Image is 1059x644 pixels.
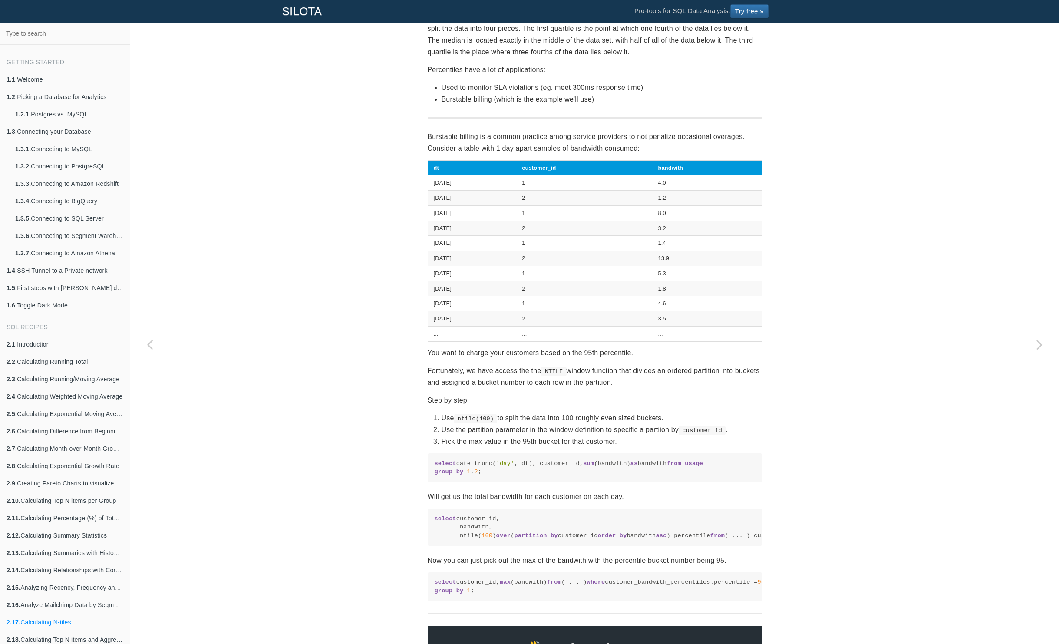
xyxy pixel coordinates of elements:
[428,236,516,251] td: [DATE]
[9,227,130,244] a: 1.3.6.Connecting to Segment Warehouse
[428,131,762,154] p: Burstable billing is a common practice among service providers to not penalize occasional overage...
[516,266,652,281] td: 1
[652,191,762,206] td: 1.2
[551,532,558,539] span: by
[541,367,566,376] code: NTILE
[620,532,627,539] span: by
[516,191,652,206] td: 2
[428,266,516,281] td: [DATE]
[7,497,20,504] b: 2.10.
[7,76,17,83] b: 1.1.
[15,215,31,222] b: 1.3.5.
[516,160,652,175] th: customer_id
[9,175,130,192] a: 1.3.3.Connecting to Amazon Redshift
[1020,44,1059,644] a: Next page: Calculating Top N items and Aggregating (sum) the remainder into
[454,414,498,423] code: ntile(100)
[456,469,464,475] span: by
[442,82,762,93] li: Used to monitor SLA violations (eg. meet 300ms response time)
[652,175,762,191] td: 4.0
[15,180,31,187] b: 1.3.3.
[428,311,516,327] td: [DATE]
[7,636,20,643] b: 2.18.
[435,578,755,595] code: customer_id, (bandwith) ( ... ) customer_bandwith_percentiles.percentile = ;
[428,251,516,266] td: [DATE]
[9,106,130,123] a: 1.2.1.Postgres vs. MySQL
[428,365,762,388] p: Fortunately, we have access the the window function that divides an ordered partition into bucket...
[442,412,762,424] li: Use to split the data into 100 roughly even sized buckets.
[130,44,169,644] a: Previous page: Analyze Mailchimp Data by Segmenting and Lead scoring your email list
[9,244,130,262] a: 1.3.7.Connecting to Amazon Athena
[15,163,31,170] b: 1.3.2.
[9,158,130,175] a: 1.3.2.Connecting to PostgreSQL
[516,205,652,221] td: 1
[428,347,762,359] p: You want to charge your customers based on the 95th percentile.
[666,460,681,467] span: from
[496,460,515,467] span: 'day'
[516,281,652,296] td: 2
[7,128,17,135] b: 1.3.
[15,232,31,239] b: 1.3.6.
[474,469,478,475] span: 2
[428,296,516,311] td: [DATE]
[516,296,652,311] td: 1
[626,0,777,22] li: Pro-tools for SQL Data Analysis.
[435,515,755,540] code: customer_id, bandwith, ntile( ) ( customer_id bandwith ) percentile ( ... ) customer_bandwith_per...
[730,4,769,18] a: Try free »
[652,296,762,311] td: 4.6
[496,532,511,539] span: over
[7,302,17,309] b: 1.6.
[652,205,762,221] td: 8.0
[428,160,516,175] th: dt
[652,236,762,251] td: 1.4
[652,281,762,296] td: 1.8
[7,567,20,574] b: 2.14.
[9,140,130,158] a: 1.3.1.Connecting to MySQL
[435,588,453,594] span: group
[7,376,17,383] b: 2.3.
[15,145,31,152] b: 1.3.1.
[652,160,762,175] th: bandwith
[15,198,31,205] b: 1.3.4.
[7,532,20,539] b: 2.12.
[428,281,516,296] td: [DATE]
[516,311,652,327] td: 2
[15,250,31,257] b: 1.3.7.
[428,221,516,236] td: [DATE]
[516,221,652,236] td: 2
[7,515,20,522] b: 2.11.
[7,428,17,435] b: 2.6.
[685,460,703,467] span: usage
[598,532,616,539] span: order
[652,311,762,327] td: 3.5
[428,555,762,566] p: Now you can just pick out the max of the bandwith with the percentile bucket number being 95.
[516,236,652,251] td: 1
[652,326,762,341] td: ...
[7,267,17,274] b: 1.4.
[435,459,755,476] code: date_trunc( , dt), customer_id, (bandwith) bandwith , ;
[587,579,605,585] span: where
[547,579,561,585] span: from
[7,445,17,452] b: 2.7.
[442,424,762,436] li: Use the partition parameter in the window definition to specific a partiion by .
[1016,601,1049,634] iframe: Drift Widget Chat Controller
[500,579,511,585] span: max
[7,93,17,100] b: 1.2.
[9,192,130,210] a: 1.3.4.Connecting to BigQuery
[516,326,652,341] td: ...
[7,549,20,556] b: 2.13.
[482,532,492,539] span: 100
[630,460,638,467] span: as
[656,532,666,539] span: asc
[435,515,456,522] span: select
[7,480,17,487] b: 2.9.
[435,469,453,475] span: group
[514,532,547,539] span: partition
[428,11,762,58] p: Given a set of observations that has been sorted, the median, first quartile and third quartile c...
[428,205,516,221] td: [DATE]
[428,64,762,76] p: Percentiles have a lot of applications:
[710,532,725,539] span: from
[276,0,329,22] a: SILOTA
[7,284,17,291] b: 1.5.
[652,221,762,236] td: 3.2
[3,25,127,42] input: Type to search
